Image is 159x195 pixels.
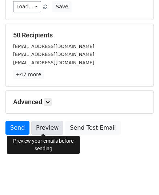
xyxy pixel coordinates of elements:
a: Send [5,121,29,135]
button: Save [52,1,71,12]
a: Send Test Email [65,121,120,135]
a: Load... [13,1,41,12]
div: Preview your emails before sending [7,136,80,154]
iframe: Chat Widget [123,160,159,195]
small: [EMAIL_ADDRESS][DOMAIN_NAME] [13,60,94,65]
h5: 50 Recipients [13,31,146,39]
small: [EMAIL_ADDRESS][DOMAIN_NAME] [13,52,94,57]
h5: Advanced [13,98,146,106]
small: [EMAIL_ADDRESS][DOMAIN_NAME] [13,44,94,49]
a: +47 more [13,70,44,79]
a: Preview [31,121,63,135]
